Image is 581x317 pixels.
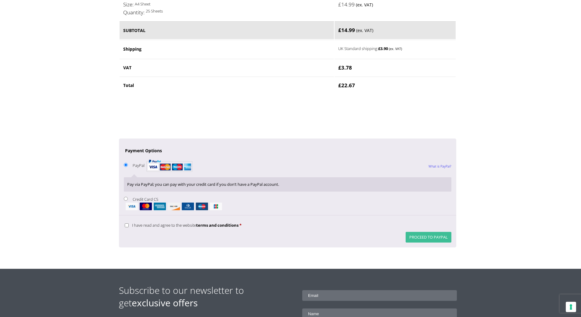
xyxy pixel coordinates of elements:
[119,284,291,309] h2: Subscribe to our newsletter to get
[429,158,451,174] a: What is PayPal?
[338,27,341,34] span: £
[302,290,457,301] input: Email
[210,203,222,210] img: jcb
[125,223,129,227] input: I have read and agree to the websiteterms and conditions *
[123,9,145,16] dt: Quantity:
[378,46,380,51] span: £
[120,21,334,39] th: Subtotal
[196,222,238,228] a: terms and conditions
[120,59,334,76] th: VAT
[132,222,238,228] span: I have read and agree to the website
[338,27,355,34] bdi: 14.99
[140,203,152,210] img: mastercard
[154,203,166,210] img: amex
[124,196,451,210] label: Credit Card CS
[120,77,334,94] th: Total
[338,1,341,8] span: £
[119,102,212,126] iframe: reCAPTCHA
[120,40,334,58] th: Shipping
[123,8,330,15] p: 25 Sheets
[126,203,138,210] img: visa
[338,64,341,71] span: £
[406,232,451,243] button: Proceed to PayPal
[338,1,355,8] bdi: 14.99
[196,203,208,210] img: maestro
[338,64,352,71] bdi: 3.78
[338,82,355,89] bdi: 22.67
[356,27,373,33] small: (ex. VAT)
[168,203,180,210] img: discover
[123,1,134,9] dt: Size:
[239,222,242,228] abbr: required
[127,181,447,188] p: Pay via PayPal; you can pay with your credit card if you don’t have a PayPal account.
[146,158,192,174] img: PayPal acceptance mark
[566,302,576,312] button: Your consent preferences for tracking technologies
[378,46,388,51] bdi: 3.90
[356,2,373,8] small: (ex. VAT)
[389,46,402,51] small: (ex. VAT)
[338,45,440,52] label: UK Standard shipping:
[132,297,198,309] strong: exclusive offers
[338,82,341,89] span: £
[133,163,192,168] label: PayPal
[182,203,194,210] img: dinersclub
[123,1,330,8] p: A4 Sheet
